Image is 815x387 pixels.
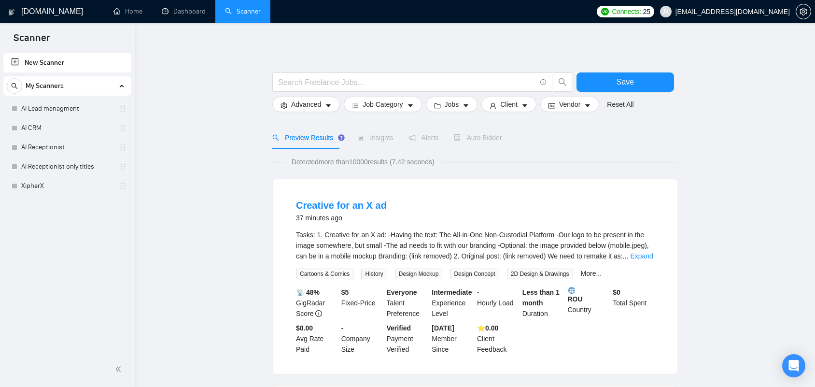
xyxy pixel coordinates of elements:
[296,200,387,211] a: Creative for an X ad
[475,287,520,319] div: Hourly Load
[568,287,575,294] img: 🌐
[26,76,64,96] span: My Scanners
[325,102,332,109] span: caret-down
[8,4,15,20] img: logo
[796,8,811,15] span: setting
[520,287,566,319] div: Duration
[385,323,430,355] div: Payment Verified
[225,7,261,15] a: searchScanner
[119,163,126,171] span: holder
[291,99,321,110] span: Advanced
[409,134,439,142] span: Alerts
[581,270,602,277] a: More...
[566,287,611,319] div: Country
[296,269,353,279] span: Cartoons & Comics
[363,99,403,110] span: Job Category
[454,134,502,142] span: Auto Bidder
[339,323,385,355] div: Company Size
[281,102,287,109] span: setting
[553,72,572,92] button: search
[507,269,573,279] span: 2D Design & Drawings
[796,8,811,15] a: setting
[477,288,479,296] b: -
[463,102,469,109] span: caret-down
[162,7,206,15] a: dashboardDashboard
[357,134,364,141] span: area-chart
[341,324,344,332] b: -
[119,182,126,190] span: holder
[296,231,649,260] span: Tasks: 1. Creative for an X ad: -Having the text: The All-in-One Non-Custodial Platform -Our logo...
[3,76,131,196] li: My Scanners
[285,157,441,167] span: Detected more than 10000 results (7.42 seconds)
[584,102,591,109] span: caret-down
[21,118,113,138] a: AI CRM
[623,252,629,260] span: ...
[617,76,634,88] span: Save
[272,97,340,112] button: settingAdvancedcaret-down
[630,252,653,260] a: Expand
[296,288,320,296] b: 📡 48%
[21,176,113,196] a: XipherX
[475,323,520,355] div: Client Feedback
[272,134,279,141] span: search
[341,288,349,296] b: $ 5
[540,97,599,112] button: idcardVendorcaret-down
[607,99,633,110] a: Reset All
[407,102,414,109] span: caret-down
[521,102,528,109] span: caret-down
[361,269,387,279] span: History
[611,287,656,319] div: Total Spent
[3,53,131,72] li: New Scanner
[119,143,126,151] span: holder
[119,105,126,113] span: holder
[21,138,113,157] a: AI Receptionist
[559,99,580,110] span: Vendor
[294,323,339,355] div: Avg Rate Paid
[430,323,475,355] div: Member Since
[296,212,387,224] div: 37 minutes ago
[612,6,641,17] span: Connects:
[119,124,126,132] span: holder
[387,324,411,332] b: Verified
[796,4,811,19] button: setting
[6,31,57,51] span: Scanner
[522,288,560,307] b: Less than 1 month
[409,134,416,141] span: notification
[315,310,322,317] span: info-circle
[450,269,499,279] span: Design Concept
[339,287,385,319] div: Fixed-Price
[294,287,339,319] div: GigRadar Score
[782,354,805,377] div: Open Intercom Messenger
[337,133,346,142] div: Tooltip anchor
[278,76,536,88] input: Search Freelance Jobs...
[432,288,472,296] b: Intermediate
[500,99,518,110] span: Client
[662,8,669,15] span: user
[21,99,113,118] a: AI Lead managment
[113,7,142,15] a: homeHome
[387,288,417,296] b: Everyone
[385,287,430,319] div: Talent Preference
[548,102,555,109] span: idcard
[454,134,461,141] span: robot
[344,97,422,112] button: barsJob Categorycaret-down
[7,78,22,94] button: search
[296,229,654,261] div: Tasks: 1. Creative for an X ad: -Having the text: The All-in-One Non-Custodial Platform -Our logo...
[643,6,650,17] span: 25
[430,287,475,319] div: Experience Level
[352,102,359,109] span: bars
[426,97,478,112] button: folderJobscaret-down
[553,78,572,86] span: search
[477,324,498,332] b: ⭐️ 0.00
[613,288,620,296] b: $ 0
[445,99,459,110] span: Jobs
[395,269,443,279] span: Design Mockup
[7,83,22,89] span: search
[357,134,393,142] span: Insights
[490,102,496,109] span: user
[540,79,547,86] span: info-circle
[21,157,113,176] a: AI Receptionist only titles
[568,287,609,303] b: ROU
[434,102,441,109] span: folder
[115,364,125,374] span: double-left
